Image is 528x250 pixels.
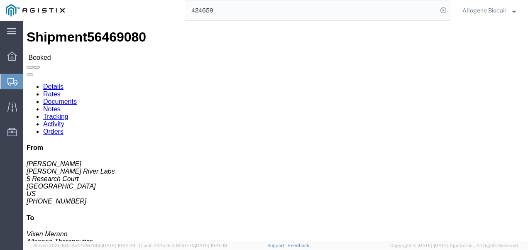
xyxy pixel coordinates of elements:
[102,243,135,248] span: [DATE] 10:42:29
[195,243,227,248] span: [DATE] 10:40:19
[462,6,506,15] span: Allogene Biocair
[33,243,135,248] span: Server: 2025.16.0-9544af67660
[267,243,288,248] a: Support
[288,243,309,248] a: Feedback
[6,4,65,17] img: logo
[185,0,438,20] input: Search for shipment number, reference number
[23,21,528,241] iframe: FS Legacy Container
[462,5,516,15] button: Allogene Biocair
[139,243,227,248] span: Client: 2025.16.0-8fc0770
[390,242,518,249] span: Copyright © [DATE]-[DATE] Agistix Inc., All Rights Reserved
